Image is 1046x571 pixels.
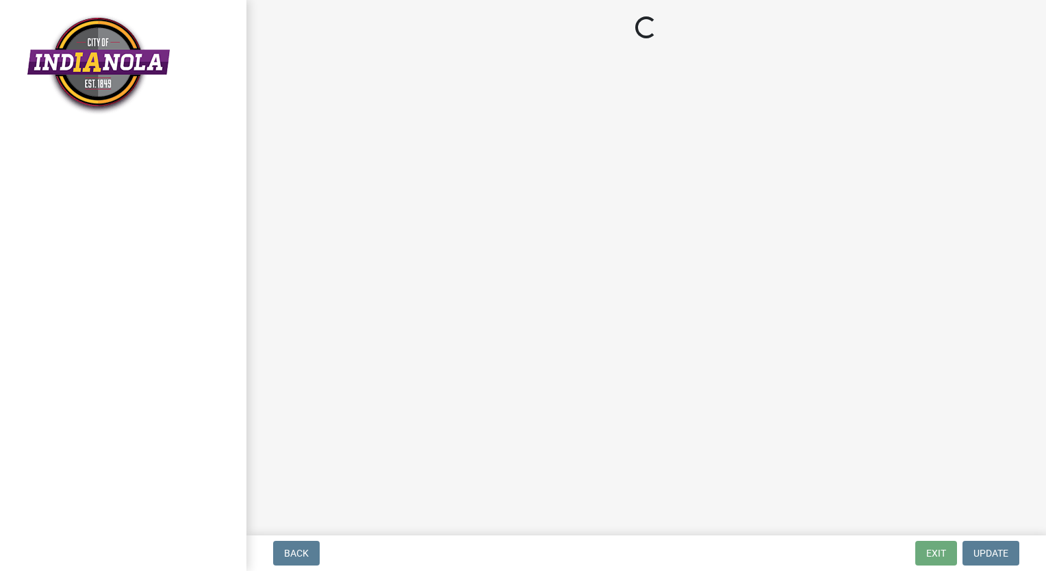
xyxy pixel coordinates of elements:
[973,548,1008,559] span: Update
[27,14,170,115] img: City of Indianola, Iowa
[915,541,957,566] button: Exit
[284,548,309,559] span: Back
[273,541,320,566] button: Back
[962,541,1019,566] button: Update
